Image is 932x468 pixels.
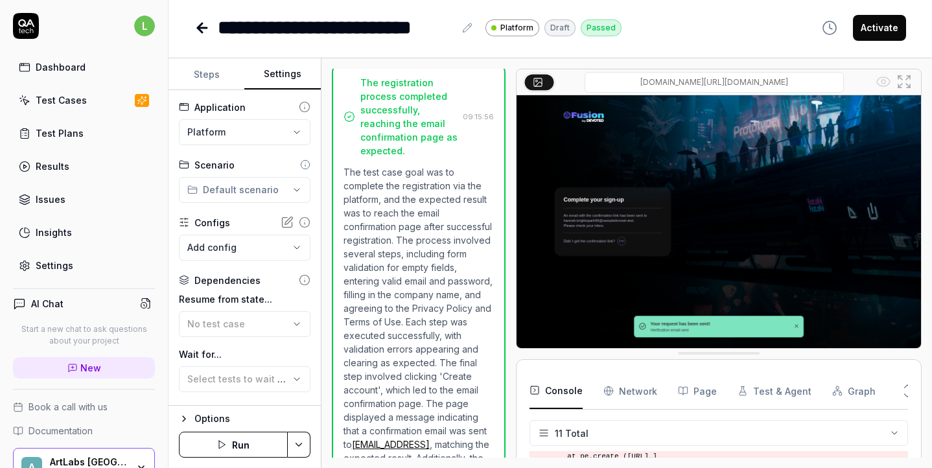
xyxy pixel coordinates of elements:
span: No test case [187,318,245,329]
a: Issues [13,187,155,212]
div: Test Cases [36,93,87,107]
button: Options [179,411,310,427]
div: Default scenario [187,183,279,196]
span: Select tests to wait for... [187,373,297,384]
div: Configs [194,216,230,229]
span: New [80,361,101,375]
button: Network [603,373,657,409]
a: Settings [13,253,155,278]
h4: AI Chat [31,297,64,310]
button: Open in full screen [894,71,915,92]
div: The registration process completed successfully, reaching the email confirmation page as expected. [360,76,458,158]
div: Options [194,411,310,427]
button: No test case [179,311,310,337]
div: Passed [581,19,622,36]
div: Results [36,159,69,173]
span: Platform [500,22,533,34]
div: Draft [544,19,576,36]
button: l [134,13,155,39]
a: New [13,357,155,379]
div: Issues [36,193,65,206]
button: Graph [832,373,876,409]
button: Page [678,373,717,409]
button: Run [179,432,288,458]
span: l [134,16,155,36]
button: View version history [814,15,845,41]
p: Start a new chat to ask questions about your project [13,323,155,347]
button: Platform [179,119,310,145]
a: Platform [485,19,539,36]
label: Wait for... [179,347,310,361]
div: Test Plans [36,126,84,140]
span: Documentation [29,424,93,438]
a: Book a call with us [13,400,155,414]
a: Documentation [13,424,155,438]
img: Screenshot [517,95,921,348]
div: Dependencies [194,274,261,287]
a: Results [13,154,155,179]
button: Console [530,373,583,409]
button: Activate [853,15,906,41]
div: ArtLabs Europe [50,456,128,468]
a: Dashboard [13,54,155,80]
div: Application [194,100,246,114]
a: Test Cases [13,88,155,113]
button: Steps [169,59,244,90]
label: Resume from state... [179,292,310,306]
div: Scenario [194,158,235,172]
button: Select tests to wait for... [179,366,310,392]
a: Insights [13,220,155,245]
a: Test Plans [13,121,155,146]
span: Platform [187,125,226,139]
button: Show all interative elements [873,71,894,92]
div: Dashboard [36,60,86,74]
button: Settings [244,59,320,90]
a: [EMAIL_ADDRESS] [352,439,430,450]
div: Insights [36,226,72,239]
button: Test & Agent [738,373,811,409]
div: Settings [36,259,73,272]
span: Book a call with us [29,400,108,414]
button: Default scenario [179,177,310,203]
time: 09:15:56 [463,112,494,121]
